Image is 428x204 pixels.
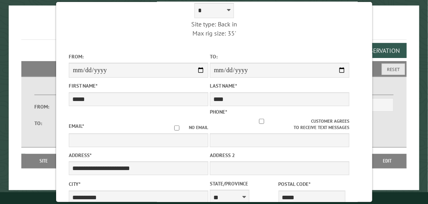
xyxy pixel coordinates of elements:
label: From: [34,103,57,110]
label: Phone [210,109,227,115]
label: Last Name [210,82,349,90]
th: Site [25,154,62,168]
h2: Filters [21,61,407,76]
label: Customer agrees to receive text messages [210,118,349,131]
label: Dates [34,86,123,95]
label: Postal Code [278,180,345,188]
h1: Reservations [21,18,407,40]
label: Address [69,152,208,159]
label: First Name [69,82,208,90]
label: Address 2 [210,152,349,159]
label: To: [34,120,57,127]
label: From: [69,53,208,60]
input: Customer agrees to receive text messages [212,119,311,124]
label: Email [69,123,84,129]
button: Reset [382,64,405,75]
div: Max rig size: 35' [144,29,284,37]
label: To: [210,53,349,60]
input: No email [165,125,189,131]
div: Site type: Back in [144,20,284,28]
button: Add a Reservation [339,43,407,58]
th: Edit [368,154,407,168]
label: State/Province [210,180,277,187]
label: City [69,180,208,188]
label: No email [165,124,208,131]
